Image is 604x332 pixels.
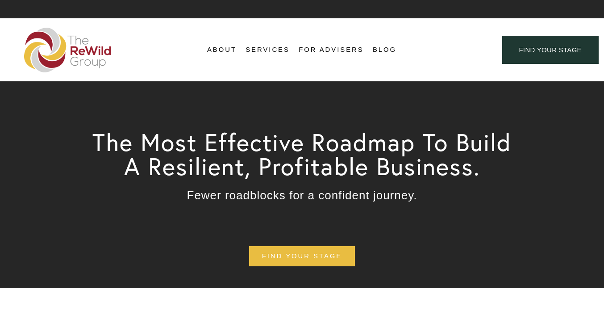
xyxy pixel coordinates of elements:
a: Blog [373,43,396,57]
a: find your stage [249,246,355,266]
a: For Advisers [299,43,363,57]
a: folder dropdown [207,43,237,57]
a: find your stage [502,36,599,64]
span: Services [246,44,290,56]
span: About [207,44,237,56]
span: Fewer roadblocks for a confident journey. [187,189,417,202]
span: The Most Effective Roadmap To Build A Resilient, Profitable Business. [92,127,519,181]
a: folder dropdown [246,43,290,57]
img: The ReWild Group [24,28,112,72]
